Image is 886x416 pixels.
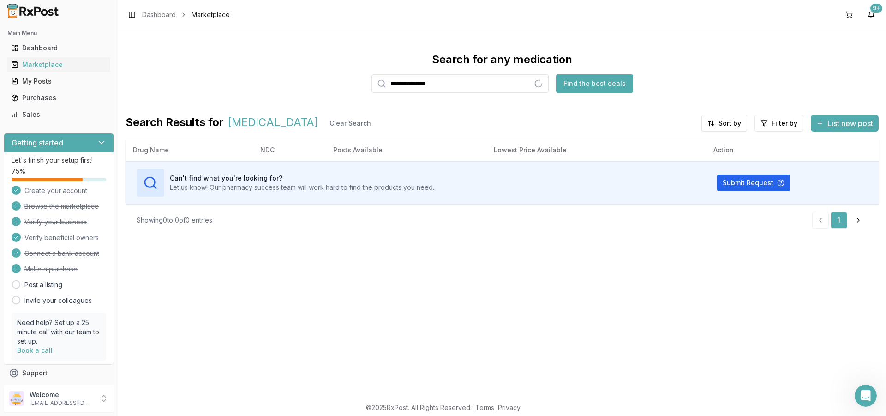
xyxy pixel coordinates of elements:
div: Sales [11,110,107,119]
button: List new post [811,115,879,132]
button: My Posts [4,74,114,89]
img: User avatar [9,391,24,406]
th: Posts Available [326,139,486,161]
span: Make a purchase [24,265,78,274]
div: Showing 0 to 0 of 0 entries [137,216,212,225]
th: Action [706,139,879,161]
div: 9+ [870,4,882,13]
p: Welcome [30,390,94,399]
div: Dashboard [11,43,107,53]
span: [MEDICAL_DATA] [227,115,318,132]
div: Purchases [11,93,107,102]
a: My Posts [7,73,110,90]
a: List new post [811,120,879,129]
h3: Getting started [12,137,63,148]
button: Purchases [4,90,114,105]
a: Sales [7,106,110,123]
p: [EMAIL_ADDRESS][DOMAIN_NAME] [30,399,94,407]
span: Create your account [24,186,87,195]
a: Dashboard [142,10,176,19]
h2: Main Menu [7,30,110,37]
a: Book a call [17,346,53,354]
button: Support [4,365,114,381]
p: Need help? Set up a 25 minute call with our team to set up. [17,318,101,346]
img: RxPost Logo [4,4,63,18]
span: 75 % [12,167,25,176]
th: Lowest Price Available [486,139,706,161]
button: Dashboard [4,41,114,55]
p: Let us know! Our pharmacy success team will work hard to find the products you need. [170,183,434,192]
th: NDC [253,139,326,161]
a: Purchases [7,90,110,106]
div: My Posts [11,77,107,86]
span: Verify beneficial owners [24,233,99,242]
span: List new post [827,118,873,129]
button: Find the best deals [556,74,633,93]
a: Post a listing [24,280,62,289]
p: Let's finish your setup first! [12,156,106,165]
a: Go to next page [849,212,868,229]
div: Marketplace [11,60,107,69]
a: Marketplace [7,56,110,73]
span: Marketplace [192,10,230,19]
span: Sort by [718,119,741,128]
button: Sales [4,107,114,122]
nav: breadcrumb [142,10,230,19]
a: 1 [831,212,847,229]
span: Search Results for [126,115,224,132]
h3: Can't find what you're looking for? [170,174,434,183]
a: Privacy [498,404,521,411]
button: Submit Request [717,175,790,191]
a: Terms [475,404,494,411]
button: Filter by [754,115,803,132]
nav: pagination [812,212,868,229]
button: Marketplace [4,57,114,72]
span: Filter by [772,119,797,128]
a: Invite your colleagues [24,296,92,305]
button: Clear Search [322,115,378,132]
th: Drug Name [126,139,253,161]
a: Dashboard [7,40,110,56]
span: Connect a bank account [24,249,99,258]
button: 9+ [864,7,879,22]
span: Verify your business [24,217,87,227]
span: Browse the marketplace [24,202,99,211]
button: Sort by [701,115,747,132]
div: Search for any medication [432,52,572,67]
iframe: Intercom live chat [855,385,877,407]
